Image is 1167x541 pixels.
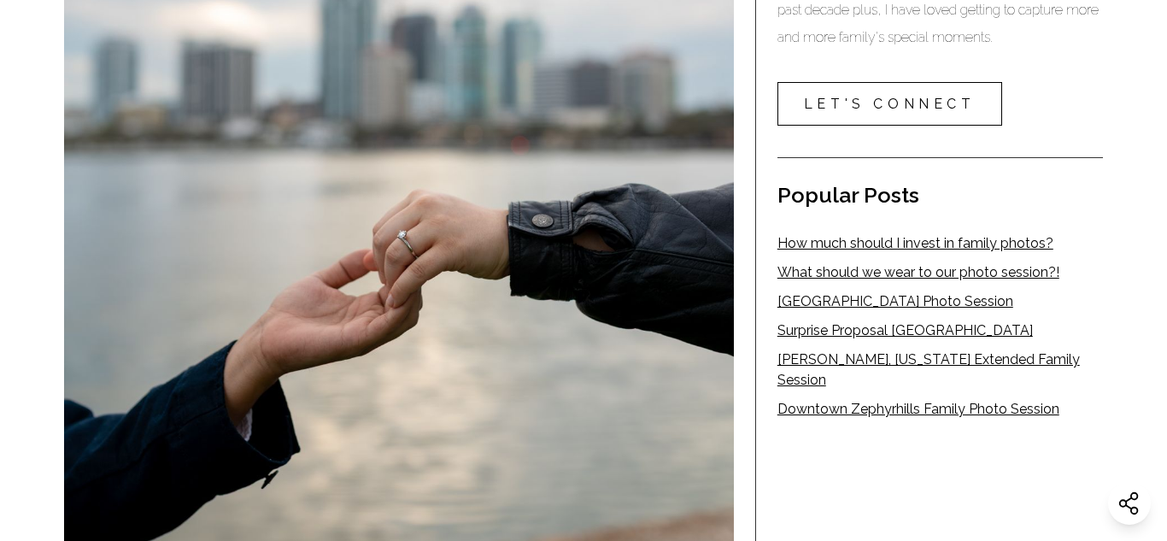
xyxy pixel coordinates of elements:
[1108,482,1151,525] button: Share this website
[777,262,1103,283] a: What should we wear to our photo session?!
[777,350,1103,391] a: [PERSON_NAME], [US_STATE] Extended Family Session
[777,320,1103,341] a: Surprise Proposal [GEOGRAPHIC_DATA]
[777,399,1103,420] a: Downtown Zephyrhills Family Photo Session
[777,233,1103,254] a: How much should I invest in family photos?
[777,291,1103,312] a: [GEOGRAPHIC_DATA] Photo Session
[777,179,1103,212] h2: Popular Posts
[777,82,1002,126] a: LET'S CONNECT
